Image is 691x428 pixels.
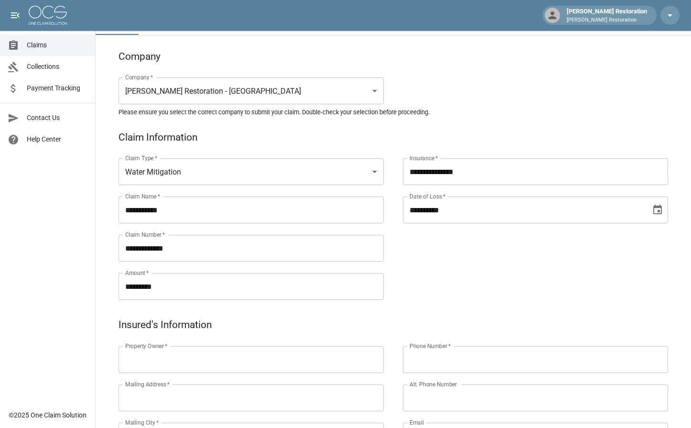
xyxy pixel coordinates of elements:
label: Date of Loss [410,192,445,200]
label: Claim Type [125,154,157,162]
button: Choose date, selected date is Sep 20, 2025 [648,200,667,219]
span: Contact Us [27,113,87,123]
label: Company [125,73,153,81]
label: Property Owner [125,342,168,350]
span: Claims [27,40,87,50]
label: Amount [125,269,149,277]
label: Mailing City [125,418,159,427]
label: Claim Number [125,230,165,239]
label: Alt. Phone Number [410,380,457,388]
label: Insurance [410,154,438,162]
label: Claim Name [125,192,160,200]
img: ocs-logo-white-transparent.png [29,6,67,25]
span: Help Center [27,134,87,144]
div: [PERSON_NAME] Restoration [563,7,651,24]
h5: Please ensure you select the correct company to submit your claim. Double-check your selection be... [119,108,668,116]
button: open drawer [6,6,25,25]
p: [PERSON_NAME] Restoration [567,16,647,24]
div: © 2025 One Claim Solution [9,410,86,420]
div: Water Mitigation [119,158,384,185]
label: Email [410,418,424,427]
span: Payment Tracking [27,83,87,93]
label: Phone Number [410,342,451,350]
div: [PERSON_NAME] Restoration - [GEOGRAPHIC_DATA] [119,77,384,104]
label: Mailing Address [125,380,170,388]
span: Collections [27,62,87,72]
